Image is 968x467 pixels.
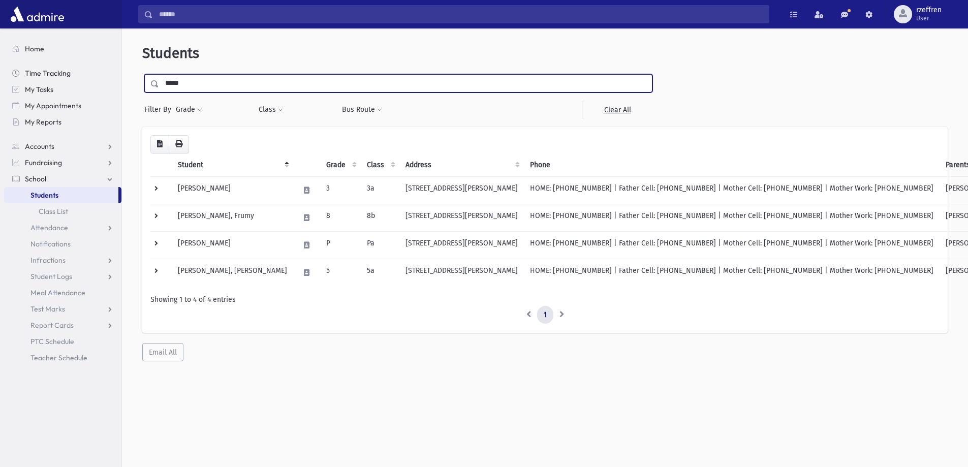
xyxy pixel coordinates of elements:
[320,259,361,286] td: 5
[30,256,66,265] span: Infractions
[4,114,121,130] a: My Reports
[25,117,61,127] span: My Reports
[172,204,293,231] td: [PERSON_NAME], Frumy
[4,350,121,366] a: Teacher Schedule
[320,176,361,204] td: 3
[4,268,121,285] a: Student Logs
[320,204,361,231] td: 8
[524,204,940,231] td: HOME: [PHONE_NUMBER] | Father Cell: [PHONE_NUMBER] | Mother Cell: [PHONE_NUMBER] | Mother Work: [...
[172,153,293,177] th: Student: activate to sort column descending
[175,101,203,119] button: Grade
[258,101,284,119] button: Class
[320,153,361,177] th: Grade: activate to sort column ascending
[4,203,121,220] a: Class List
[25,69,71,78] span: Time Tracking
[4,285,121,301] a: Meal Attendance
[524,231,940,259] td: HOME: [PHONE_NUMBER] | Father Cell: [PHONE_NUMBER] | Mother Cell: [PHONE_NUMBER] | Mother Work: [...
[30,272,72,281] span: Student Logs
[4,220,121,236] a: Attendance
[30,321,74,330] span: Report Cards
[25,158,62,167] span: Fundraising
[524,176,940,204] td: HOME: [PHONE_NUMBER] | Father Cell: [PHONE_NUMBER] | Mother Cell: [PHONE_NUMBER] | Mother Work: [...
[916,14,942,22] span: User
[361,204,399,231] td: 8b
[25,44,44,53] span: Home
[582,101,652,119] a: Clear All
[8,4,67,24] img: AdmirePro
[25,85,53,94] span: My Tasks
[4,301,121,317] a: Test Marks
[399,153,524,177] th: Address: activate to sort column ascending
[399,231,524,259] td: [STREET_ADDRESS][PERSON_NAME]
[341,101,383,119] button: Bus Route
[361,176,399,204] td: 3a
[25,174,46,183] span: School
[30,353,87,362] span: Teacher Schedule
[30,223,68,232] span: Attendance
[361,259,399,286] td: 5a
[399,176,524,204] td: [STREET_ADDRESS][PERSON_NAME]
[4,138,121,154] a: Accounts
[30,191,58,200] span: Students
[172,259,293,286] td: [PERSON_NAME], [PERSON_NAME]
[142,45,199,61] span: Students
[142,343,183,361] button: Email All
[144,104,175,115] span: Filter By
[30,337,74,346] span: PTC Schedule
[172,176,293,204] td: [PERSON_NAME]
[150,135,169,153] button: CSV
[4,171,121,187] a: School
[4,252,121,268] a: Infractions
[150,294,940,305] div: Showing 1 to 4 of 4 entries
[361,231,399,259] td: Pa
[4,65,121,81] a: Time Tracking
[30,239,71,248] span: Notifications
[524,153,940,177] th: Phone
[4,154,121,171] a: Fundraising
[172,231,293,259] td: [PERSON_NAME]
[399,259,524,286] td: [STREET_ADDRESS][PERSON_NAME]
[4,98,121,114] a: My Appointments
[4,236,121,252] a: Notifications
[916,6,942,14] span: rzeffren
[30,304,65,314] span: Test Marks
[25,101,81,110] span: My Appointments
[4,317,121,333] a: Report Cards
[169,135,189,153] button: Print
[4,41,121,57] a: Home
[399,204,524,231] td: [STREET_ADDRESS][PERSON_NAME]
[4,187,118,203] a: Students
[537,306,553,324] a: 1
[524,259,940,286] td: HOME: [PHONE_NUMBER] | Father Cell: [PHONE_NUMBER] | Mother Cell: [PHONE_NUMBER] | Mother Work: [...
[30,288,85,297] span: Meal Attendance
[320,231,361,259] td: P
[153,5,769,23] input: Search
[361,153,399,177] th: Class: activate to sort column ascending
[25,142,54,151] span: Accounts
[4,81,121,98] a: My Tasks
[4,333,121,350] a: PTC Schedule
